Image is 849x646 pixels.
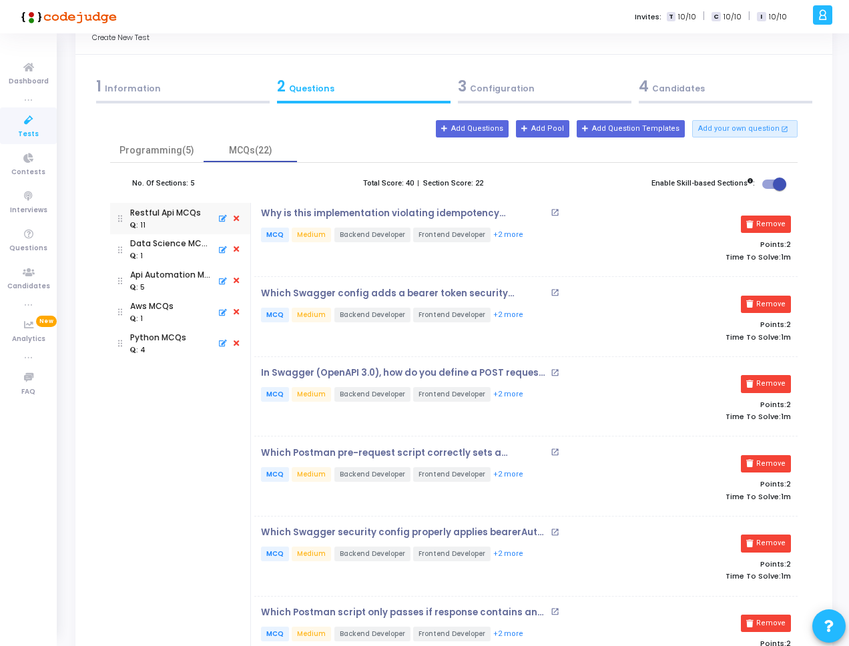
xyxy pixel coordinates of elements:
label: Invites: [635,11,661,23]
span: Questions [9,243,47,254]
span: MCQ [261,308,289,322]
mat-icon: open_in_new [551,607,559,616]
span: 4 [639,76,649,97]
b: | [417,179,419,188]
span: Medium [292,467,331,482]
p: Points: [623,240,791,249]
div: Create New Test [92,21,150,54]
button: +2 more [493,468,524,481]
span: Frontend Developer [413,308,491,322]
div: : 1 [130,252,143,262]
span: 1 [96,76,101,97]
span: 2 [786,478,791,489]
div: Configuration [458,75,631,97]
button: +2 more [493,229,524,242]
span: MCQ [261,627,289,641]
button: Remove [741,296,791,313]
span: Contests [11,167,45,178]
label: Enable Skill-based Sections : [651,178,755,190]
span: Medium [292,228,331,242]
a: 4Candidates [635,71,816,107]
span: Tests [18,129,39,140]
span: | [748,9,750,23]
button: Add Question Templates [577,120,685,137]
p: Which Postman script only passes if response contains an array users with exactly 5 items? [261,607,547,618]
p: Points: [623,400,791,409]
p: Time To Solve: [623,493,791,501]
span: FAQ [21,386,35,398]
button: Remove [741,375,791,392]
div: Candidates [639,75,812,97]
img: drag icon [118,328,123,359]
span: Backend Developer [334,627,410,641]
span: Medium [292,387,331,402]
span: 2 [786,559,791,569]
button: +2 more [493,309,524,322]
mat-icon: open_in_new [551,208,559,217]
a: 2Questions [273,71,454,107]
a: 3Configuration [454,71,635,107]
span: 1m [781,253,791,262]
span: 1m [781,333,791,342]
span: 2 [277,76,286,97]
span: 1m [781,493,791,501]
p: Points: [623,560,791,569]
span: Backend Developer [334,387,410,402]
label: No. Of Sections: 5 [132,178,194,190]
p: Which Swagger config adds a bearer token security scheme in OpenAPI 3.0? [261,288,547,299]
p: Time To Solve: [623,253,791,262]
p: Points: [623,480,791,489]
div: : 1 [130,314,143,324]
span: Medium [292,308,331,322]
p: Time To Solve: [623,572,791,581]
span: Analytics [12,334,45,345]
button: Remove [741,535,791,552]
mat-icon: open_in_new [551,288,559,297]
p: In Swagger (OpenAPI 3.0), how do you define a POST request with a JSON body containing email and ... [261,368,547,378]
img: logo [17,3,117,30]
div: Python MCQs [130,332,186,344]
span: Backend Developer [334,467,410,482]
button: Remove [741,455,791,472]
p: Time To Solve: [623,412,791,421]
button: Remove [741,216,791,233]
span: Medium [292,627,331,641]
label: Section Score: 22 [423,178,483,190]
span: Backend Developer [334,228,410,242]
div: : 11 [130,221,146,231]
span: MCQ [261,547,289,561]
img: drag icon [118,266,123,297]
span: MCQ [261,387,289,402]
span: 10/10 [769,11,787,23]
div: : 5 [130,283,145,293]
span: MCQ [261,228,289,242]
div: Information [96,75,270,97]
span: Candidates [7,281,50,292]
span: | [703,9,705,23]
span: New [36,316,57,327]
mat-icon: open_in_new [551,448,559,456]
button: +2 more [493,388,524,401]
span: Frontend Developer [413,547,491,561]
span: C [712,12,720,22]
div: MCQs(22) [212,143,289,157]
span: Frontend Developer [413,467,491,482]
span: 3 [458,76,467,97]
div: Api Automation MCQs [130,269,212,281]
div: Aws MCQs [130,300,174,312]
span: Backend Developer [334,547,410,561]
span: Dashboard [9,76,49,87]
p: Points: [623,320,791,329]
div: Data Science MCQs [130,238,212,250]
span: Medium [292,547,331,561]
mat-icon: open_in_new [551,528,559,537]
button: Add Questions [436,120,509,137]
button: +2 more [493,548,524,561]
button: Remove [741,615,791,632]
div: : 4 [130,346,146,356]
img: drag icon [118,234,123,266]
p: Which Swagger security config properly applies bearerAuth to the PUT /profile endpoint? [261,527,547,538]
img: drag icon [118,203,123,234]
label: Total Score: 40 [363,178,414,190]
span: Frontend Developer [413,627,491,641]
